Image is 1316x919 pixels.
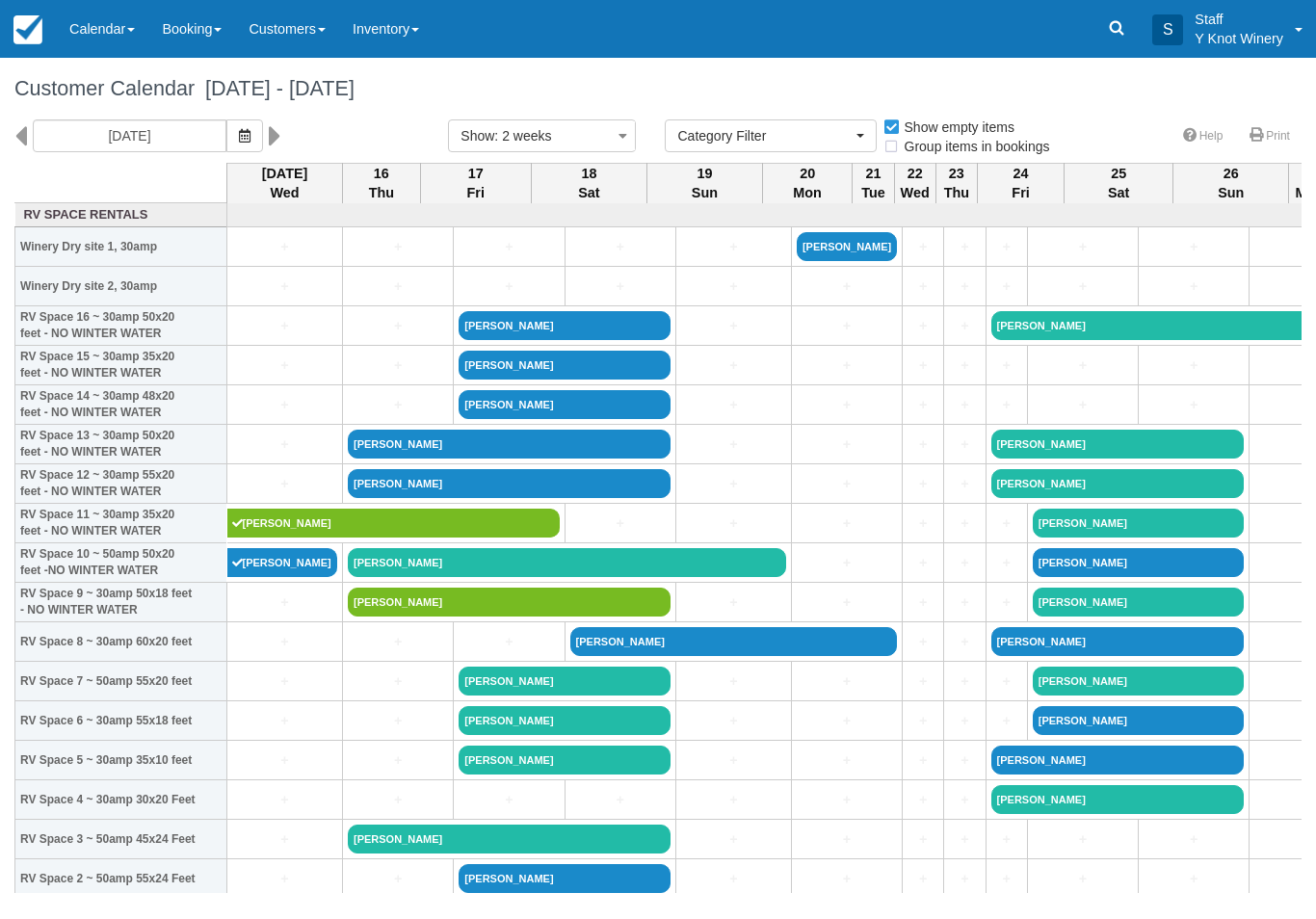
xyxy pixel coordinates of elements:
[232,711,337,731] a: +
[232,316,337,336] a: +
[15,267,227,306] th: Winery Dry site 2, 30amp
[1144,276,1244,297] a: +
[797,474,897,494] a: +
[797,671,897,692] a: +
[1144,395,1244,415] a: +
[1033,355,1133,376] a: +
[762,163,852,203] th: 20 Mon
[681,671,786,692] a: +
[15,385,227,425] th: RV Space 14 ~ 30amp 48x20 feet - NO WINTER WATER
[1033,869,1133,889] a: +
[15,701,227,741] th: RV Space 6 ~ 30amp 55x18 feet
[949,553,980,573] a: +
[15,306,227,346] th: RV Space 16 ~ 30amp 50x20 feet - NO WINTER WATER
[348,355,448,376] a: +
[949,513,980,534] a: +
[991,469,1245,498] a: [PERSON_NAME]
[991,869,1022,889] a: +
[908,395,938,415] a: +
[908,276,938,297] a: +
[15,543,227,583] th: RV Space 10 ~ 50amp 50x20 feet -NO WINTER WATER
[991,711,1022,731] a: +
[882,113,1027,142] label: Show empty items
[232,355,337,376] a: +
[797,750,897,771] a: +
[797,395,897,415] a: +
[20,206,223,224] a: RV Space Rentals
[646,163,762,203] th: 19 Sun
[797,232,897,261] a: [PERSON_NAME]
[570,237,671,257] a: +
[531,163,646,203] th: 18 Sat
[1033,667,1245,696] a: [PERSON_NAME]
[882,132,1063,161] label: Group items in bookings
[459,632,559,652] a: +
[949,355,980,376] a: +
[15,583,227,622] th: RV Space 9 ~ 30amp 50x18 feet - NO WINTER WATER
[894,163,935,203] th: 22 Wed
[1033,237,1133,257] a: +
[348,588,671,617] a: [PERSON_NAME]
[681,474,786,494] a: +
[681,711,786,731] a: +
[195,76,355,100] span: [DATE] - [DATE]
[797,711,897,731] a: +
[232,750,337,771] a: +
[1144,869,1244,889] a: +
[681,355,786,376] a: +
[949,316,980,336] a: +
[681,237,786,257] a: +
[991,592,1022,613] a: +
[949,671,980,692] a: +
[1152,14,1183,45] div: S
[935,163,977,203] th: 23 Thu
[15,820,227,859] th: RV Space 3 ~ 50amp 45x24 Feet
[908,553,938,573] a: +
[797,790,897,810] a: +
[1033,829,1133,850] a: +
[461,128,494,144] span: Show
[13,15,42,44] img: checkfront-main-nav-mini-logo.png
[681,829,786,850] a: +
[1173,163,1289,203] th: 26 Sun
[908,513,938,534] a: +
[949,237,980,257] a: +
[459,311,671,340] a: [PERSON_NAME]
[15,464,227,504] th: RV Space 12 ~ 30amp 55x20 feet - NO WINTER WATER
[1171,122,1235,150] a: Help
[232,276,337,297] a: +
[991,430,1245,459] a: [PERSON_NAME]
[908,711,938,731] a: +
[459,864,671,893] a: [PERSON_NAME]
[991,276,1022,297] a: +
[949,711,980,731] a: +
[1033,588,1245,617] a: [PERSON_NAME]
[15,504,227,543] th: RV Space 11 ~ 30amp 35x20 feet - NO WINTER WATER
[348,869,448,889] a: +
[15,227,227,267] th: Winery Dry site 1, 30amp
[570,627,898,656] a: [PERSON_NAME]
[797,434,897,455] a: +
[949,395,980,415] a: +
[908,750,938,771] a: +
[1144,237,1244,257] a: +
[15,780,227,820] th: RV Space 4 ~ 30amp 30x20 Feet
[348,825,671,853] a: [PERSON_NAME]
[949,474,980,494] a: +
[797,869,897,889] a: +
[459,351,671,380] a: [PERSON_NAME]
[991,627,1245,656] a: [PERSON_NAME]
[797,355,897,376] a: +
[949,632,980,652] a: +
[681,869,786,889] a: +
[227,509,560,538] a: [PERSON_NAME]
[797,276,897,297] a: +
[232,632,337,652] a: +
[420,163,531,203] th: 17 Fri
[949,750,980,771] a: +
[908,592,938,613] a: +
[232,434,337,455] a: +
[1195,10,1283,29] p: Staff
[908,474,938,494] a: +
[232,790,337,810] a: +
